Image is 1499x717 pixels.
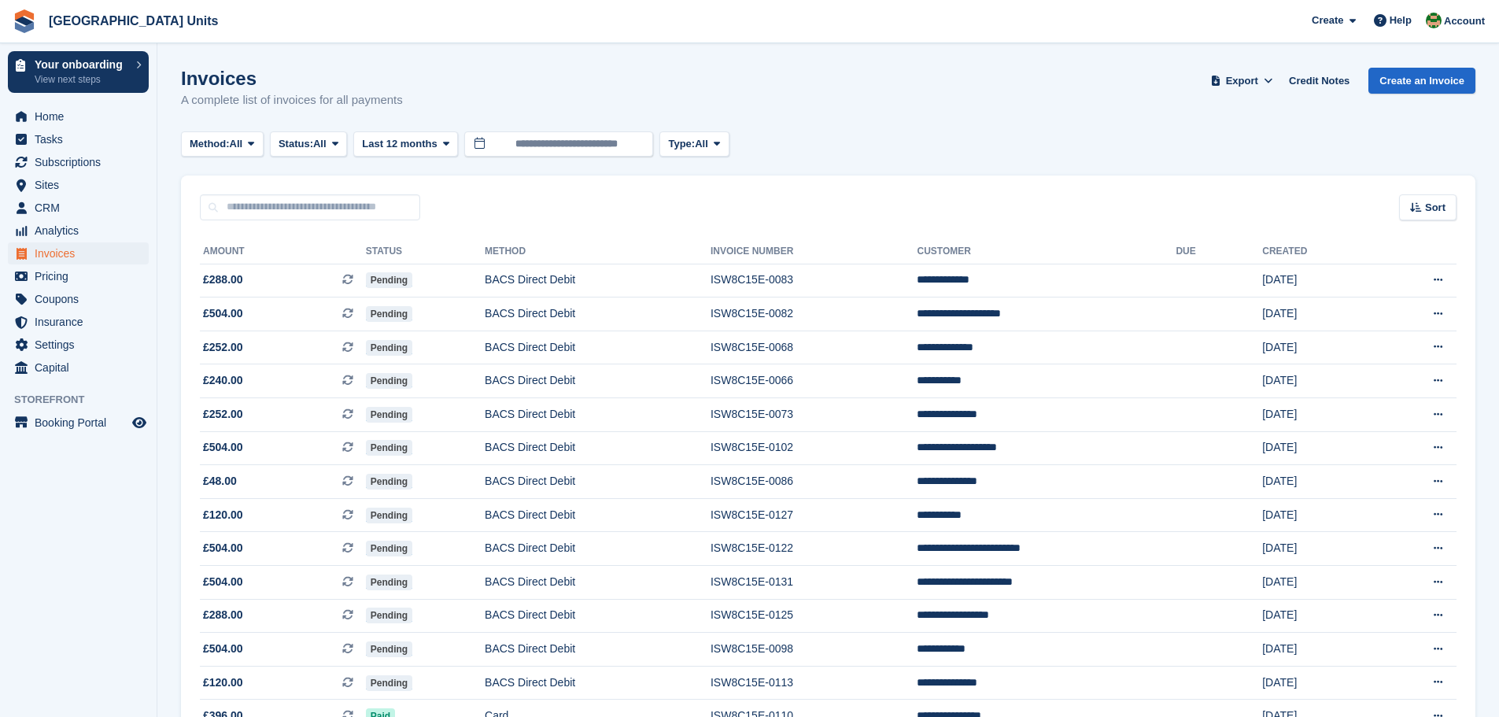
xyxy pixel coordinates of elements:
[203,641,243,657] span: £504.00
[485,532,711,566] td: BACS Direct Debit
[181,68,403,89] h1: Invoices
[8,51,149,93] a: Your onboarding View next steps
[35,197,129,219] span: CRM
[711,431,917,465] td: ISW8C15E-0102
[35,242,129,264] span: Invoices
[1262,666,1374,700] td: [DATE]
[203,473,237,490] span: £48.00
[35,128,129,150] span: Tasks
[203,406,243,423] span: £252.00
[711,264,917,298] td: ISW8C15E-0083
[917,239,1176,264] th: Customer
[8,151,149,173] a: menu
[1425,200,1445,216] span: Sort
[659,131,729,157] button: Type: All
[485,431,711,465] td: BACS Direct Debit
[35,151,129,173] span: Subscriptions
[711,298,917,331] td: ISW8C15E-0082
[711,633,917,667] td: ISW8C15E-0098
[711,331,917,364] td: ISW8C15E-0068
[1176,239,1262,264] th: Due
[366,575,412,590] span: Pending
[1262,331,1374,364] td: [DATE]
[711,666,917,700] td: ISW8C15E-0113
[1226,73,1258,89] span: Export
[8,128,149,150] a: menu
[1262,633,1374,667] td: [DATE]
[366,508,412,523] span: Pending
[8,174,149,196] a: menu
[1262,398,1374,432] td: [DATE]
[1283,68,1356,94] a: Credit Notes
[485,264,711,298] td: BACS Direct Debit
[203,339,243,356] span: £252.00
[1312,13,1343,28] span: Create
[485,465,711,499] td: BACS Direct Debit
[35,265,129,287] span: Pricing
[13,9,36,33] img: stora-icon-8386f47178a22dfd0bd8f6a31ec36ba5ce8667c1dd55bd0f319d3a0aa187defe.svg
[366,541,412,556] span: Pending
[8,197,149,219] a: menu
[8,242,149,264] a: menu
[203,574,243,590] span: £504.00
[313,136,327,152] span: All
[485,566,711,600] td: BACS Direct Debit
[485,331,711,364] td: BACS Direct Debit
[711,239,917,264] th: Invoice Number
[366,407,412,423] span: Pending
[485,599,711,633] td: BACS Direct Debit
[366,641,412,657] span: Pending
[485,239,711,264] th: Method
[230,136,243,152] span: All
[1262,298,1374,331] td: [DATE]
[1207,68,1276,94] button: Export
[8,334,149,356] a: menu
[35,412,129,434] span: Booking Portal
[711,465,917,499] td: ISW8C15E-0086
[35,72,128,87] p: View next steps
[1368,68,1475,94] a: Create an Invoice
[14,392,157,408] span: Storefront
[1262,498,1374,532] td: [DATE]
[695,136,708,152] span: All
[35,174,129,196] span: Sites
[8,311,149,333] a: menu
[1390,13,1412,28] span: Help
[366,340,412,356] span: Pending
[181,91,403,109] p: A complete list of invoices for all payments
[203,540,243,556] span: £504.00
[203,372,243,389] span: £240.00
[366,272,412,288] span: Pending
[711,364,917,398] td: ISW8C15E-0066
[203,439,243,456] span: £504.00
[203,607,243,623] span: £288.00
[42,8,224,34] a: [GEOGRAPHIC_DATA] Units
[362,136,437,152] span: Last 12 months
[485,666,711,700] td: BACS Direct Debit
[203,674,243,691] span: £120.00
[711,599,917,633] td: ISW8C15E-0125
[711,398,917,432] td: ISW8C15E-0073
[8,220,149,242] a: menu
[200,239,366,264] th: Amount
[366,608,412,623] span: Pending
[711,498,917,532] td: ISW8C15E-0127
[1262,465,1374,499] td: [DATE]
[711,532,917,566] td: ISW8C15E-0122
[1262,566,1374,600] td: [DATE]
[8,105,149,128] a: menu
[366,373,412,389] span: Pending
[8,288,149,310] a: menu
[485,498,711,532] td: BACS Direct Debit
[1262,239,1374,264] th: Created
[366,440,412,456] span: Pending
[270,131,347,157] button: Status: All
[1262,532,1374,566] td: [DATE]
[668,136,695,152] span: Type:
[485,633,711,667] td: BACS Direct Debit
[35,220,129,242] span: Analytics
[35,357,129,379] span: Capital
[1426,13,1442,28] img: Ursula Johns
[279,136,313,152] span: Status:
[366,306,412,322] span: Pending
